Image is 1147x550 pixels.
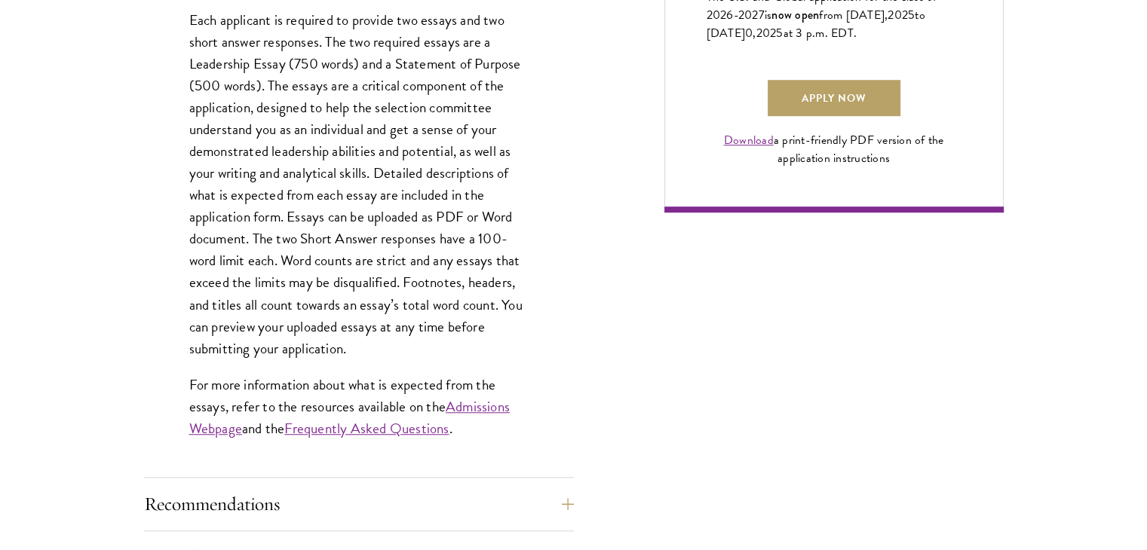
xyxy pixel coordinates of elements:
[753,24,756,42] span: ,
[888,6,908,24] span: 202
[189,374,529,439] p: For more information about what is expected from the essays, refer to the resources available on ...
[707,131,961,167] div: a print-friendly PDF version of the application instructions
[734,6,759,24] span: -202
[768,80,900,116] a: Apply Now
[759,6,765,24] span: 7
[819,6,888,24] span: from [DATE],
[765,6,772,24] span: is
[756,24,777,42] span: 202
[745,24,753,42] span: 0
[776,24,783,42] span: 5
[908,6,915,24] span: 5
[784,24,857,42] span: at 3 p.m. EDT.
[189,9,529,359] p: Each applicant is required to provide two essays and two short answer responses. The two required...
[189,396,510,439] a: Admissions Webpage
[726,6,733,24] span: 6
[707,6,925,42] span: to [DATE]
[724,131,774,149] a: Download
[771,6,819,23] span: now open
[284,417,449,439] a: Frequently Asked Questions
[144,486,574,522] button: Recommendations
